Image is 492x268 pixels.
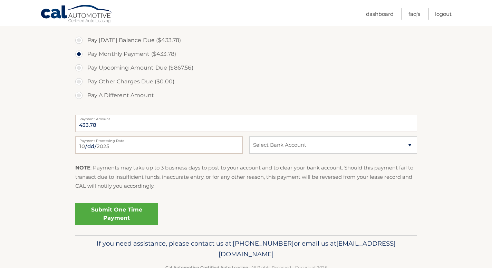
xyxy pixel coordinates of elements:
p: If you need assistance, please contact us at: or email us at [80,238,413,260]
strong: NOTE [75,164,90,171]
label: Pay A Different Amount [75,89,417,102]
label: Payment Processing Date [75,136,243,142]
input: Payment Date [75,136,243,154]
label: Pay Monthly Payment ($433.78) [75,47,417,61]
p: : Payments may take up to 3 business days to post to your account and to clear your bank account.... [75,163,417,190]
a: Cal Automotive [40,4,113,24]
a: Dashboard [366,8,394,20]
label: Pay Upcoming Amount Due ($867.56) [75,61,417,75]
a: FAQ's [408,8,420,20]
span: [PHONE_NUMBER] [233,239,294,247]
label: Pay [DATE] Balance Due ($433.78) [75,33,417,47]
input: Payment Amount [75,115,417,132]
a: Logout [435,8,452,20]
a: Submit One Time Payment [75,203,158,225]
label: Pay Other Charges Due ($0.00) [75,75,417,89]
label: Payment Amount [75,115,417,120]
